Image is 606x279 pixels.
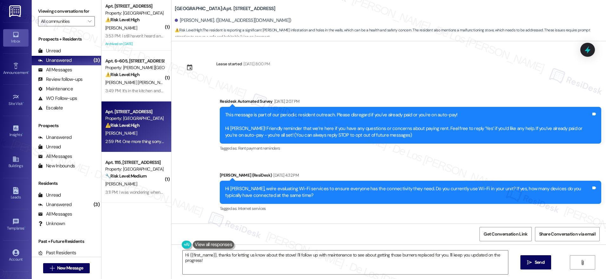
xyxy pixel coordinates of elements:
[272,172,299,178] div: [DATE] 4:32 PM
[216,61,242,67] div: Lease started
[3,123,29,140] a: Insights •
[479,227,531,241] button: Get Conversation Link
[92,55,101,65] div: (3)
[24,225,25,230] span: •
[105,3,164,10] div: Apt. [STREET_ADDRESS]
[225,112,591,139] div: This message is part of our periodic resident outreach. Please disregard if you've already paid o...
[220,98,601,107] div: Residesk Automated Survey
[527,260,532,265] i: 
[3,92,29,109] a: Site Visit •
[580,260,585,265] i: 
[3,247,29,264] a: Account
[175,5,276,12] b: [GEOGRAPHIC_DATA]: Apt. [STREET_ADDRESS]
[38,67,72,73] div: All Messages
[38,144,61,150] div: Unread
[22,132,23,136] span: •
[32,122,101,129] div: Prospects
[3,185,29,202] a: Leads
[105,139,542,144] div: 2:59 PM: One more thing sorry I had mentioned the stove on the new paperwork cause the burners do...
[105,166,164,172] div: Property: [GEOGRAPHIC_DATA]
[105,173,147,179] strong: 🔧 Risk Level: Medium
[520,255,551,269] button: Send
[38,95,77,102] div: WO Follow-ups
[105,10,164,16] div: Property: [GEOGRAPHIC_DATA]
[238,146,280,151] span: Rent payment reminders
[105,181,137,187] span: [PERSON_NAME]
[50,266,55,271] i: 
[92,200,101,210] div: (3)
[32,180,101,187] div: Residents
[105,130,137,136] span: [PERSON_NAME]
[220,172,601,181] div: [PERSON_NAME] (ResiDesk)
[32,36,101,42] div: Prospects + Residents
[38,134,72,141] div: Unanswered
[38,192,61,198] div: Unread
[41,16,85,26] input: All communities
[105,25,137,31] span: [PERSON_NAME]
[3,216,29,233] a: Templates •
[238,206,266,211] span: Internet services
[105,159,164,166] div: Apt. 1115, [STREET_ADDRESS]
[38,6,95,16] label: Viewing conversations for
[105,88,206,94] div: 3:49 PM: It’s in the kitchen and in the bathroom shower
[38,57,72,64] div: Unanswered
[175,28,202,33] strong: ⚠️ Risk Level: High
[3,154,29,171] a: Buildings
[38,250,76,256] div: Past Residents
[38,48,61,54] div: Unread
[105,72,140,77] strong: ⚠️ Risk Level: High
[9,5,22,17] img: ResiDesk Logo
[28,69,29,74] span: •
[220,204,601,213] div: Tagged as:
[535,259,544,266] span: Send
[38,220,65,227] div: Unknown
[38,153,72,160] div: All Messages
[38,201,72,208] div: Unanswered
[175,17,291,24] div: [PERSON_NAME]. ([EMAIL_ADDRESS][DOMAIN_NAME])
[57,265,83,271] span: New Message
[175,27,606,41] span: : The resident is reporting a significant [PERSON_NAME] infestation and holes in the walls, which...
[105,122,140,128] strong: ⚠️ Risk Level: High
[38,76,82,83] div: Review follow-ups
[105,108,164,115] div: Apt. [STREET_ADDRESS]
[242,61,270,67] div: [DATE] 8:00 PM
[105,17,140,23] strong: ⚠️ Risk Level: High
[32,238,101,245] div: Past + Future Residents
[105,33,217,39] div: 3:53 PM: I still haven't heard anything about my referral either
[105,115,164,122] div: Property: [GEOGRAPHIC_DATA]
[105,189,278,195] div: 3:11 PM: I was wondering when my lease was up, I can't access my lease agreement to find out
[88,19,91,24] i: 
[220,144,601,153] div: Tagged as:
[43,263,90,273] button: New Message
[38,105,63,111] div: Escalate
[105,58,164,64] div: Apt. 6~605, [STREET_ADDRESS]
[539,231,596,237] span: Share Conversation via email
[535,227,600,241] button: Share Conversation via email
[23,101,24,105] span: •
[484,231,527,237] span: Get Conversation Link
[105,40,165,48] div: Archived on [DATE]
[38,211,72,217] div: All Messages
[225,185,591,199] div: Hi [PERSON_NAME], we're evaluating Wi-Fi services to ensure everyone has the connectivity they ne...
[183,250,508,274] textarea: Hi {{first_name}}, thanks for letting us know about the stove! I'll follow up with maintenance to...
[105,64,164,71] div: Property: [PERSON_NAME][GEOGRAPHIC_DATA] Apartments
[38,86,73,92] div: Maintenance
[3,29,29,46] a: Inbox
[105,80,170,85] span: [PERSON_NAME] [PERSON_NAME]
[273,98,300,105] div: [DATE] 2:07 PM
[38,163,75,169] div: New Inbounds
